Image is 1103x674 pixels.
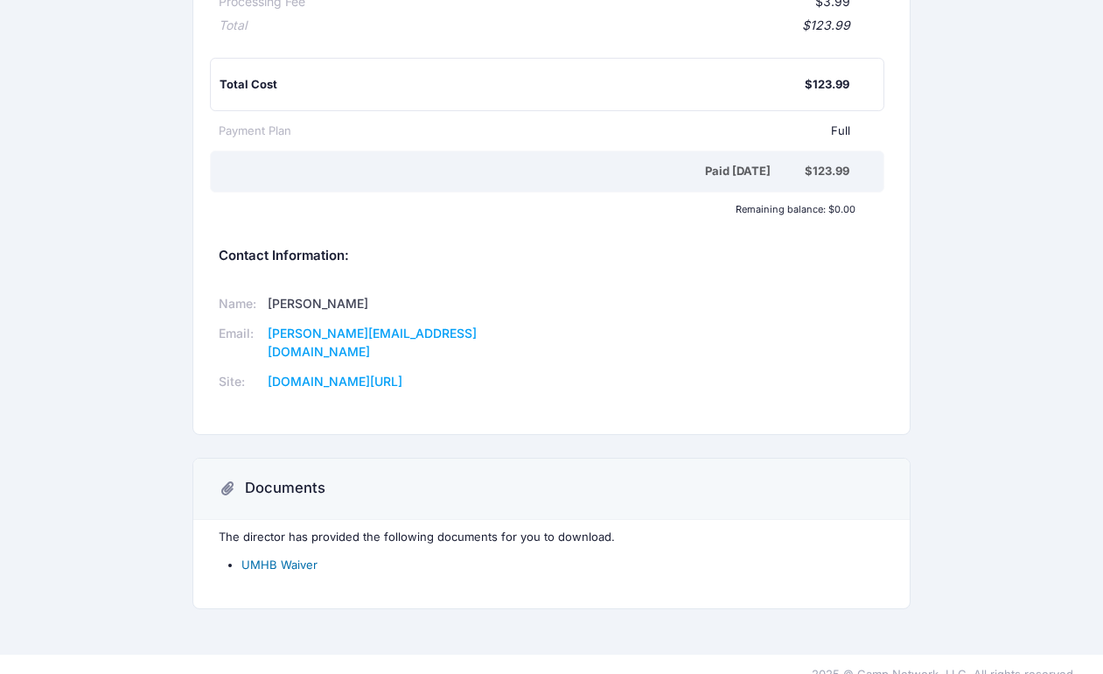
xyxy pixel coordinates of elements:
div: Remaining balance: $0.00 [210,204,864,214]
h3: Documents [245,480,325,497]
div: Payment Plan [219,123,291,140]
td: Email: [219,319,262,368]
a: [PERSON_NAME][EMAIL_ADDRESS][DOMAIN_NAME] [268,326,477,359]
td: Name: [219,290,262,319]
div: Total Cost [220,76,805,94]
div: Total [219,17,247,35]
div: Paid [DATE] [222,163,805,180]
td: [PERSON_NAME] [262,290,529,319]
p: The director has provided the following documents for you to download. [219,529,884,546]
a: [DOMAIN_NAME][URL] [268,374,402,389]
td: Site: [219,368,262,397]
h5: Contact Information: [219,249,884,264]
div: Full [291,123,850,140]
a: UMHB Waiver [241,558,318,572]
div: $123.99 [247,17,850,35]
div: $123.99 [805,76,849,94]
div: $123.99 [805,163,849,180]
